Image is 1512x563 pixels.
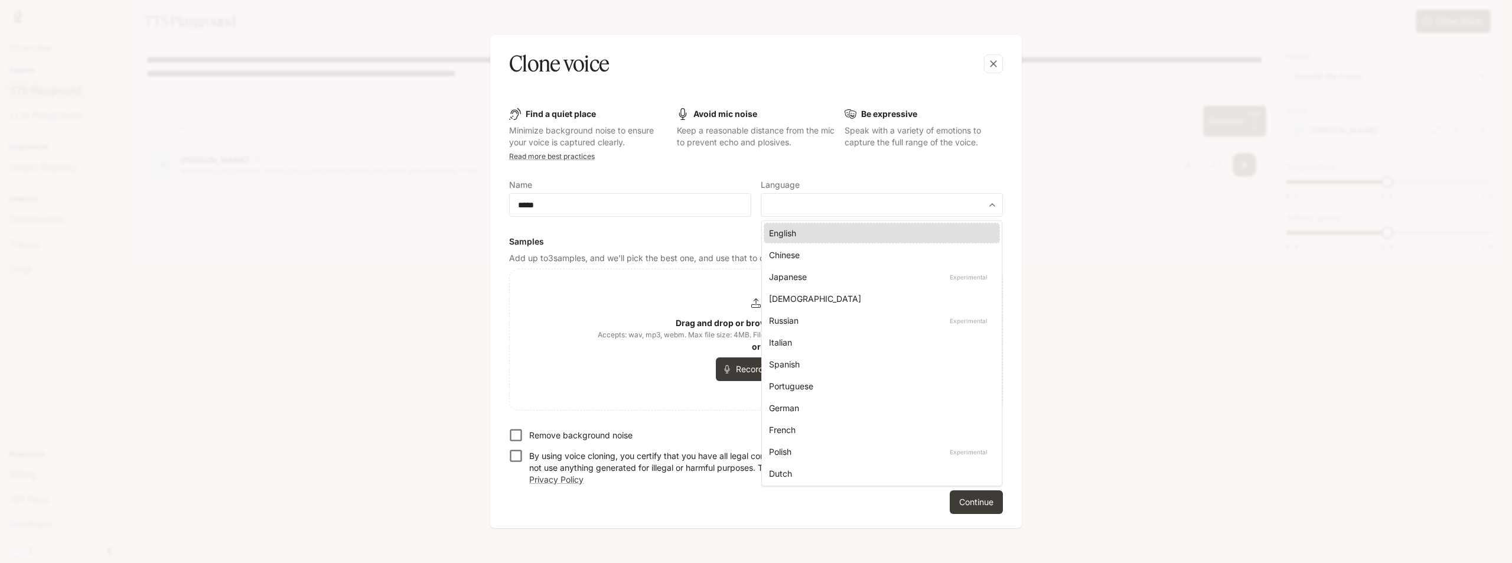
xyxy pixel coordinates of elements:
[947,272,990,282] p: Experimental
[947,315,990,326] p: Experimental
[769,249,990,261] div: Chinese
[769,445,990,458] div: Polish
[769,292,990,305] div: [DEMOGRAPHIC_DATA]
[769,380,990,392] div: Portuguese
[769,467,990,480] div: Dutch
[769,271,990,283] div: Japanese
[769,424,990,436] div: French
[769,227,990,239] div: English
[769,336,990,349] div: Italian
[769,402,990,414] div: German
[769,358,990,370] div: Spanish
[947,447,990,457] p: Experimental
[769,314,990,327] div: Russian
